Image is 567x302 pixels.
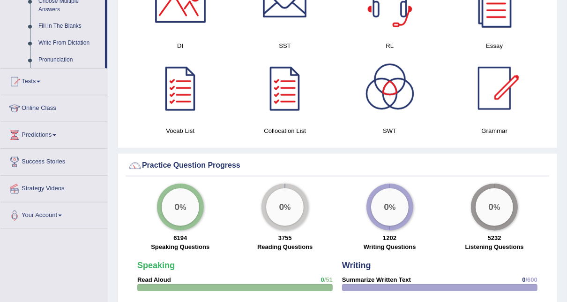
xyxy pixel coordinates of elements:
big: 0 [489,202,494,212]
strong: 5232 [488,234,501,241]
h4: Essay [447,41,543,51]
h4: DI [133,41,228,51]
h4: RL [342,41,438,51]
a: Success Stories [0,149,107,172]
a: Tests [0,69,107,92]
label: Speaking Questions [151,242,209,251]
strong: 1202 [383,234,396,241]
label: Listening Questions [465,242,524,251]
a: Pronunciation [34,52,105,69]
strong: Read Aloud [137,276,171,283]
div: % [371,188,409,226]
div: Practice Question Progress [128,159,547,173]
h4: SWT [342,126,438,136]
a: Fill In The Blanks [34,18,105,35]
a: Write From Dictation [34,35,105,52]
div: % [266,188,304,226]
label: Writing Questions [364,242,416,251]
strong: 3755 [278,234,292,241]
a: Predictions [0,122,107,146]
span: /51 [324,276,333,283]
h4: Vocab List [133,126,228,136]
h4: SST [238,41,333,51]
big: 0 [279,202,284,212]
h4: Collocation List [238,126,333,136]
span: 0 [321,276,324,283]
h4: Grammar [447,126,543,136]
strong: Writing [342,261,371,270]
label: Reading Questions [257,242,313,251]
div: % [476,188,513,226]
strong: Speaking [137,261,175,270]
big: 0 [174,202,179,212]
big: 0 [384,202,389,212]
a: Your Account [0,202,107,226]
a: Strategy Videos [0,176,107,199]
strong: Summarize Written Text [342,276,411,283]
span: /600 [526,276,537,283]
strong: 6194 [173,234,187,241]
a: Online Class [0,95,107,119]
div: % [162,188,199,226]
span: 0 [522,276,525,283]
